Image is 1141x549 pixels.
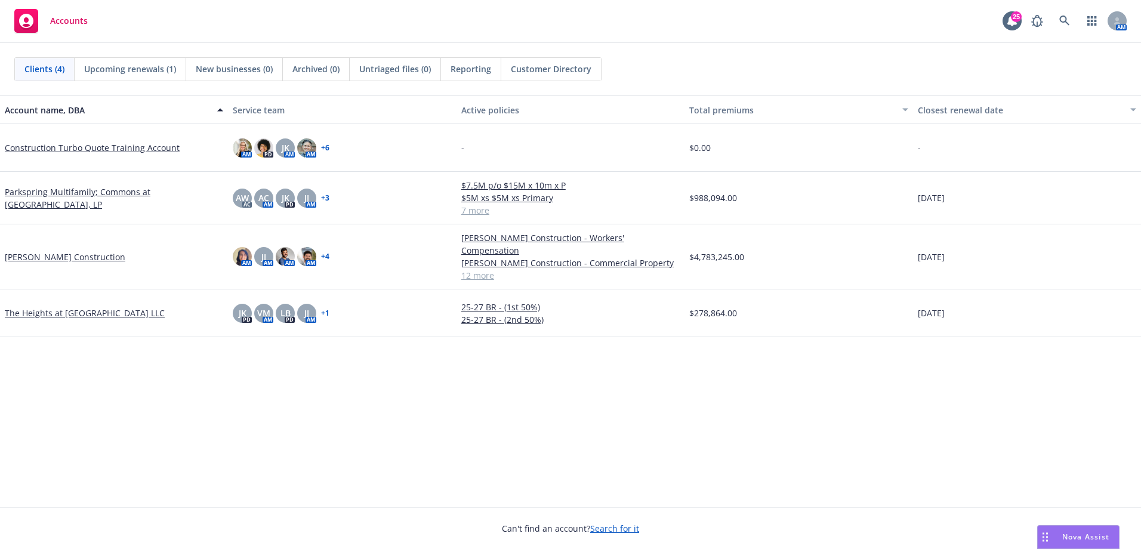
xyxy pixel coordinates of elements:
[24,63,64,75] span: Clients (4)
[689,251,744,263] span: $4,783,245.00
[913,95,1141,124] button: Closest renewal date
[918,251,945,263] span: [DATE]
[1025,9,1049,33] a: Report a Bug
[689,141,711,154] span: $0.00
[461,141,464,154] span: -
[254,138,273,158] img: photo
[304,192,309,204] span: JJ
[461,269,680,282] a: 12 more
[918,192,945,204] span: [DATE]
[236,192,249,204] span: AW
[1037,525,1120,549] button: Nova Assist
[5,251,125,263] a: [PERSON_NAME] Construction
[461,301,680,313] a: 25-27 BR - (1st 50%)
[1038,526,1053,548] div: Drag to move
[511,63,591,75] span: Customer Directory
[457,95,684,124] button: Active policies
[297,138,316,158] img: photo
[1053,9,1077,33] a: Search
[918,141,921,154] span: -
[689,192,737,204] span: $988,094.00
[257,307,270,319] span: VM
[461,179,680,192] a: $7.5M p/o $15M x 10m x P
[1080,9,1104,33] a: Switch app
[461,232,680,257] a: [PERSON_NAME] Construction - Workers' Compensation
[461,204,680,217] a: 7 more
[292,63,340,75] span: Archived (0)
[502,522,639,535] span: Can't find an account?
[196,63,273,75] span: New businesses (0)
[451,63,491,75] span: Reporting
[258,192,269,204] span: AC
[5,186,223,211] a: Parkspring Multifamily; Commons at [GEOGRAPHIC_DATA], LP
[276,247,295,266] img: photo
[321,195,329,202] a: + 3
[321,144,329,152] a: + 6
[233,138,252,158] img: photo
[918,307,945,319] span: [DATE]
[239,307,246,319] span: JK
[359,63,431,75] span: Untriaged files (0)
[918,104,1123,116] div: Closest renewal date
[233,247,252,266] img: photo
[1011,11,1022,22] div: 25
[5,141,180,154] a: Construction Turbo Quote Training Account
[689,104,895,116] div: Total premiums
[321,310,329,317] a: + 1
[280,307,291,319] span: LB
[282,141,289,154] span: JK
[689,307,737,319] span: $278,864.00
[461,313,680,326] a: 25-27 BR - (2nd 50%)
[304,307,309,319] span: JJ
[461,257,680,269] a: [PERSON_NAME] Construction - Commercial Property
[233,104,451,116] div: Service team
[5,104,210,116] div: Account name, DBA
[261,251,266,263] span: JJ
[321,253,329,260] a: + 4
[461,104,680,116] div: Active policies
[228,95,456,124] button: Service team
[50,16,88,26] span: Accounts
[282,192,289,204] span: JK
[10,4,92,38] a: Accounts
[297,247,316,266] img: photo
[590,523,639,534] a: Search for it
[5,307,165,319] a: The Heights at [GEOGRAPHIC_DATA] LLC
[84,63,176,75] span: Upcoming renewals (1)
[684,95,912,124] button: Total premiums
[1062,532,1109,542] span: Nova Assist
[461,192,680,204] a: $5M xs $5M xs Primary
